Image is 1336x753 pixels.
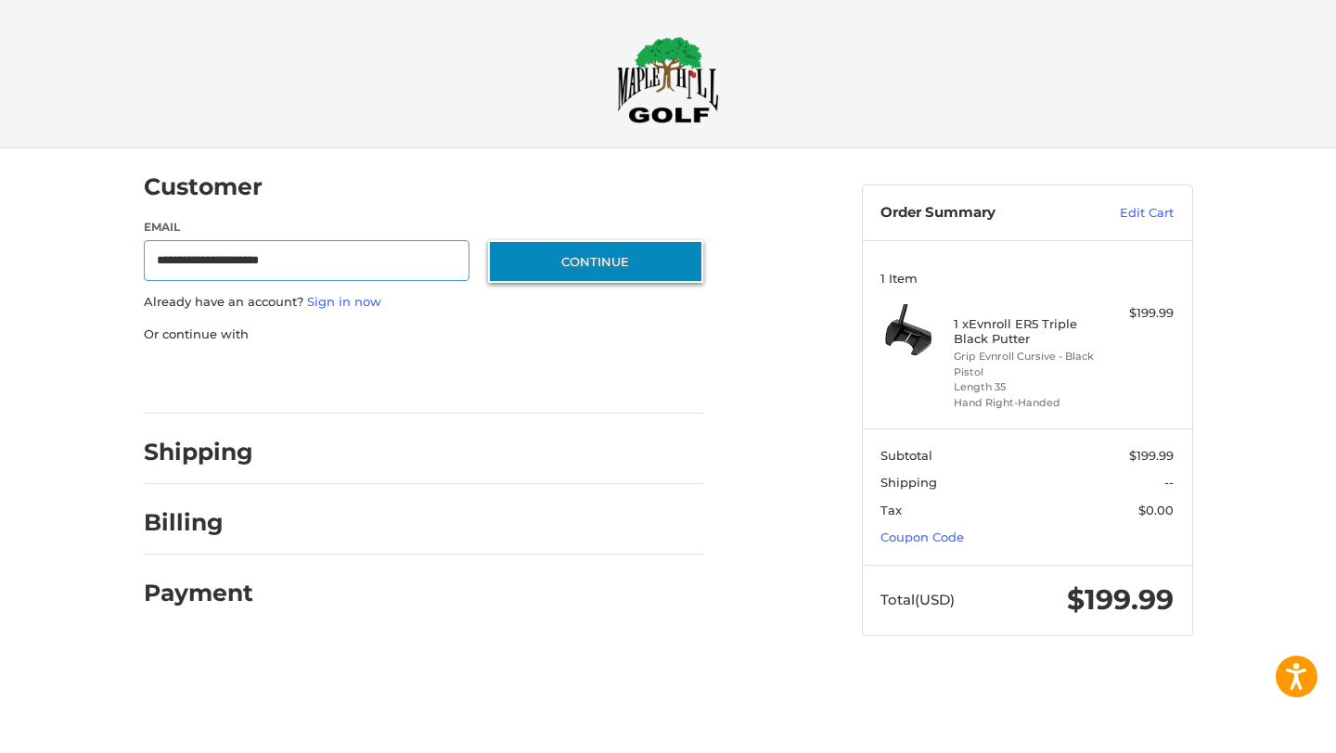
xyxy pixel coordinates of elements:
[880,475,937,490] span: Shipping
[144,219,470,236] label: Email
[295,362,434,395] iframe: PayPal-paylater
[1164,475,1174,490] span: --
[144,172,263,201] h2: Customer
[617,36,719,123] img: Maple Hill Golf
[880,503,902,517] span: Tax
[144,438,253,466] h2: Shipping
[144,579,253,607] h2: Payment
[1080,204,1174,223] a: Edit Cart
[137,362,276,395] iframe: PayPal-paypal
[144,508,252,537] h2: Billing
[880,530,964,544] a: Coupon Code
[1067,582,1174,617] span: $199.99
[880,204,1080,223] h3: Order Summary
[1183,703,1336,753] iframe: Google Customer Reviews
[1138,503,1174,517] span: $0.00
[452,362,591,395] iframe: PayPal-venmo
[1100,304,1174,323] div: $199.99
[880,271,1174,286] h3: 1 Item
[144,325,703,344] p: Or continue with
[144,293,703,312] p: Already have an account?
[880,591,955,608] span: Total (USD)
[954,316,1096,347] h4: 1 x Evnroll ER5 Triple Black Putter
[954,349,1096,379] li: Grip Evnroll Cursive - Black Pistol
[954,395,1096,411] li: Hand Right-Handed
[954,379,1096,395] li: Length 35
[1129,448,1174,463] span: $199.99
[488,240,703,283] button: Continue
[307,294,381,309] a: Sign in now
[880,448,932,463] span: Subtotal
